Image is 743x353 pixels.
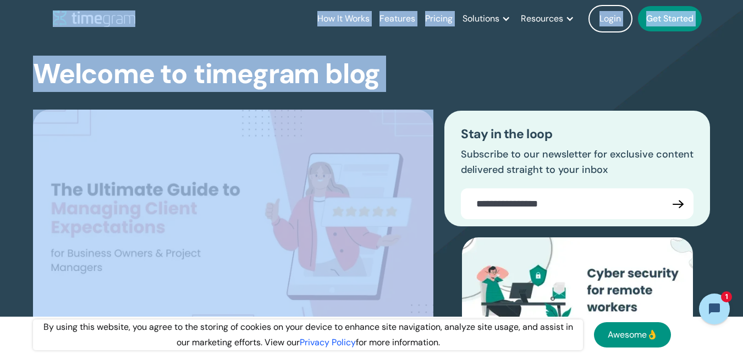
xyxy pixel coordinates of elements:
[461,188,694,219] form: Blogs Email Form
[463,11,499,26] div: Solutions
[33,110,433,344] img: The Ultimate Guide to Managing Client Expectations for Business Owners & Project Managers
[638,6,702,31] a: Get Started
[663,188,694,219] input: Submit
[521,11,563,26] div: Resources
[33,319,583,350] div: By using this website, you agree to the storing of cookies on your device to enhance site navigat...
[588,5,632,32] a: Login
[300,336,356,348] a: Privacy Policy
[461,127,694,142] h3: Stay in the loop
[461,147,694,178] p: Subscribe to our newsletter for exclusive content delivered straight to your inbox
[594,322,671,347] a: Awesome👌
[33,59,380,89] h1: Welcome to timegram blog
